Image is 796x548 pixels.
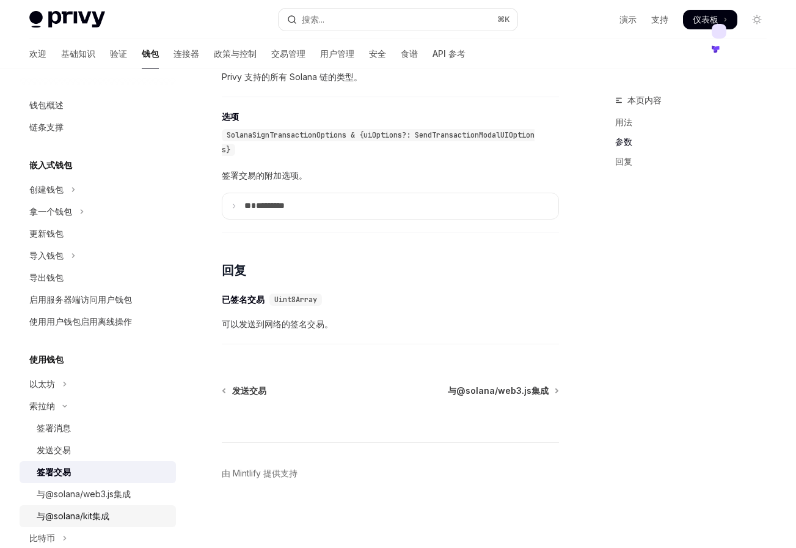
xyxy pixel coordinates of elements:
[619,13,637,26] a: 演示
[20,289,176,311] a: 启用服务器端访问用户钱包
[20,395,176,417] button: 切换 Solana 部分
[37,511,109,521] font: 与@solana/kit集成
[320,48,354,59] font: 用户管理
[222,130,535,155] font: SolanaSignTransactionOptions & {uiOptions?: SendTransactionModalUIOptions}
[29,316,132,327] font: 使用用户钱包启用离线操作
[110,39,127,68] a: 验证
[29,272,64,283] font: 导出钱包
[61,39,95,68] a: 基础知识
[448,385,549,396] font: 与@solana/web3.js集成
[29,533,55,543] font: 比特币
[222,294,265,305] font: 已签名交易
[627,95,662,105] font: 本页内容
[615,117,632,127] font: 用法
[20,483,176,505] a: 与@solana/web3.js集成
[29,401,55,411] font: 索拉纳
[20,245,176,267] button: 切换导入钱包部分
[401,48,418,59] font: 食谱
[223,385,266,397] a: 发送交易
[651,13,668,26] a: 支持
[222,111,239,122] font: 选项
[369,39,386,68] a: 安全
[693,14,718,24] font: 仪表板
[20,179,176,201] button: 切换创建钱包部分
[615,136,632,147] font: 参数
[29,206,72,217] font: 拿一个钱包
[20,373,176,395] button: 切换以太坊部分
[29,379,55,389] font: 以太坊
[29,250,64,261] font: 导入钱包
[615,113,776,132] a: 用法
[37,467,71,477] font: 签署交易
[683,10,737,29] a: 仪表板
[29,294,132,305] font: 启用服务器端访问用户钱包
[271,48,305,59] font: 交易管理
[142,48,159,59] font: 钱包
[29,39,46,68] a: 欢迎
[29,228,64,239] font: 更新钱包
[29,354,64,365] font: 使用钱包
[619,14,637,24] font: 演示
[20,201,176,223] button: 切换获取钱包部分
[433,39,466,68] a: API 参考
[61,48,95,59] font: 基础知识
[222,72,362,82] font: Privy 支持的所有 Solana 链的类型。
[232,385,266,396] font: 发送交易
[20,417,176,439] a: 签署消息
[20,116,176,138] a: 链条支撑
[651,14,668,24] font: 支持
[20,505,176,527] a: 与@solana/kit集成
[222,468,298,478] font: 由 Mintlify 提供支持
[20,94,176,116] a: 钱包概述
[29,48,46,59] font: 欢迎
[20,461,176,483] a: 签署交易
[401,39,418,68] a: 食谱
[29,160,72,170] font: 嵌入式钱包
[20,439,176,461] a: 发送交易
[29,11,105,28] img: 灯光标志
[20,223,176,245] a: 更新钱包
[615,152,776,171] a: 回复
[29,100,64,110] font: 钱包概述
[222,170,307,180] font: 签署交易的附加选项。
[747,10,767,29] button: 切换暗模式
[173,48,199,59] font: 连接器
[29,122,64,132] font: 链条支撑
[369,48,386,59] font: 安全
[214,48,257,59] font: 政策与控制
[505,15,510,24] font: K
[222,263,246,278] font: 回复
[173,39,199,68] a: 连接器
[214,39,257,68] a: 政策与控制
[142,39,159,68] a: 钱包
[271,39,305,68] a: 交易管理
[274,295,317,305] font: Uint8Array
[20,267,176,289] a: 导出钱包
[615,132,776,152] a: 参数
[320,39,354,68] a: 用户管理
[302,14,324,24] font: 搜索...
[222,319,333,329] font: 可以发送到网络的签名交易。
[29,184,64,194] font: 创建钱包
[433,48,466,59] font: API 参考
[497,15,505,24] font: ⌘
[37,423,71,433] font: 签署消息
[448,385,558,397] a: 与@solana/web3.js集成
[279,9,518,31] button: 打开搜索
[222,467,298,480] a: 由 Mintlify 提供支持
[37,489,131,499] font: 与@solana/web3.js集成
[20,311,176,333] a: 使用用户钱包启用离线操作
[37,445,71,455] font: 发送交易
[110,48,127,59] font: 验证
[615,156,632,166] font: 回复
